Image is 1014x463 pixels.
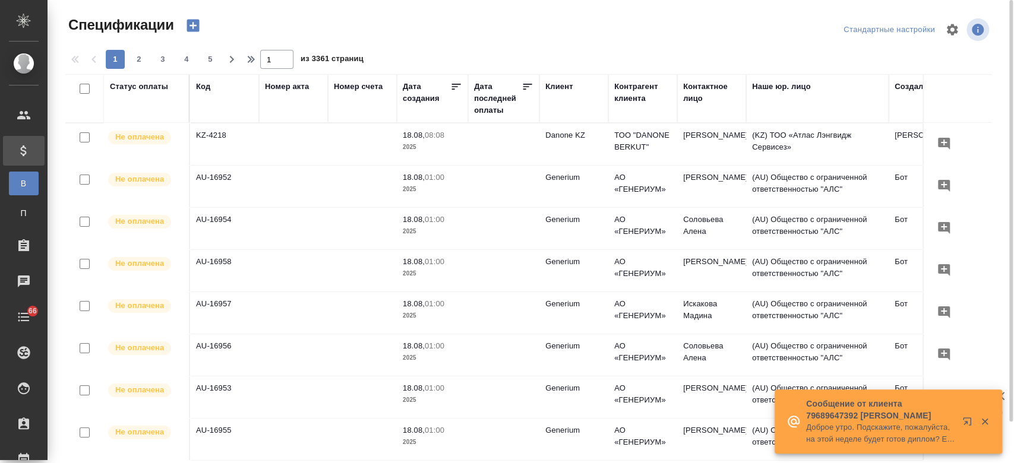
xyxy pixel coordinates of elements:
td: (AU) Общество с ограниченной ответственностью "АЛС" [746,208,889,249]
span: Спецификации [65,15,174,34]
a: П [9,201,39,225]
p: Не оплачена [115,258,164,269]
span: из 3361 страниц [301,52,364,69]
div: Код [196,81,210,93]
td: (AU) Общество с ограниченной ответственностью "АЛС" [746,334,889,376]
div: Номер счета [334,81,383,93]
p: 2025 [403,352,462,364]
p: 18.08, [403,426,425,435]
p: 01:00 [425,173,444,182]
td: Бот [889,292,958,334]
td: AU-16953 [190,376,259,418]
td: [PERSON_NAME] [677,376,746,418]
div: Создал [895,81,923,93]
td: (AU) Общество с ограниченной ответственностью "АЛС" [746,250,889,291]
button: 2 [129,50,149,69]
p: АО «ГЕНЕРИУМ» [614,424,671,448]
td: AU-16958 [190,250,259,291]
p: Не оплачена [115,426,164,438]
td: AU-16957 [190,292,259,334]
p: 18.08, [403,341,425,350]
p: Не оплачена [115,131,164,143]
p: АО «ГЕНЕРИУМ» [614,214,671,237]
p: 01:00 [425,257,444,266]
p: АО «ГЕНЕРИУМ» [614,298,671,322]
p: Generium [545,340,602,352]
td: KZ-4218 [190,123,259,165]
div: Номер акта [265,81,309,93]
div: Дата создания [403,81,450,104]
span: В [15,177,33,189]
p: Generium [545,382,602,394]
td: (AU) Общество с ограниченной ответственностью "АЛС" [746,418,889,460]
div: Контрагент клиента [614,81,671,104]
p: 2025 [403,183,462,195]
p: Не оплачена [115,215,164,227]
td: Соловьева Алена [677,334,746,376]
span: Настроить таблицу [938,15,966,44]
div: Дата последней оплаты [474,81,522,116]
div: Статус оплаты [110,81,168,93]
div: Клиент [545,81,573,93]
p: 2025 [403,141,462,153]
p: 2025 [403,226,462,237]
p: ТОО "DANONE BERKUT" [614,129,671,153]
td: (AU) Общество с ограниченной ответственностью "АЛС" [746,376,889,418]
p: 08:08 [425,131,444,139]
span: 3 [153,53,172,65]
p: АО «ГЕНЕРИУМ» [614,172,671,195]
td: (AU) Общество с ограниченной ответственностью "АЛС" [746,292,889,334]
a: В [9,172,39,195]
td: [PERSON_NAME] [677,250,746,291]
td: AU-16956 [190,334,259,376]
span: 5 [201,53,220,65]
a: 66 [3,302,45,332]
p: Не оплачена [115,300,164,312]
div: Контактное лицо [683,81,740,104]
p: 01:00 [425,299,444,308]
p: Generium [545,172,602,183]
p: Не оплачена [115,384,164,396]
td: Бот [889,166,958,207]
td: Бот [889,208,958,249]
td: Бот [889,334,958,376]
td: AU-16954 [190,208,259,249]
p: АО «ГЕНЕРИУМ» [614,382,671,406]
div: split button [841,21,938,39]
p: Сообщение от клиента 79689647392 [PERSON_NAME] [806,398,955,421]
p: 2025 [403,436,462,448]
p: 18.08, [403,215,425,224]
td: [PERSON_NAME] [677,418,746,460]
span: Посмотреть информацию [966,18,991,41]
span: П [15,207,33,219]
p: Не оплачена [115,173,164,185]
p: 18.08, [403,383,425,392]
p: 2025 [403,394,462,406]
td: [PERSON_NAME] [889,123,958,165]
p: 01:00 [425,383,444,392]
td: (KZ) ТОО «Атлас Лэнгвидж Сервисез» [746,123,889,165]
button: 3 [153,50,172,69]
p: АО «ГЕНЕРИУМ» [614,256,671,280]
p: 01:00 [425,426,444,435]
td: Соловьева Алена [677,208,746,249]
button: Открыть в новой вкладке [955,410,984,438]
td: Бот [889,376,958,418]
p: 18.08, [403,299,425,308]
button: 4 [177,50,196,69]
td: AU-16952 [190,166,259,207]
td: (AU) Общество с ограниченной ответственностью "АЛС" [746,166,889,207]
p: Generium [545,298,602,310]
p: 18.08, [403,257,425,266]
button: Закрыть [972,416,997,427]
span: 4 [177,53,196,65]
p: Доброе утро. Подскажите, пожалуйста, на этой неделе будет готов диплом? Если нет, то какого числа ор [806,421,955,445]
td: Бот [889,250,958,291]
p: 2025 [403,310,462,322]
p: Generium [545,214,602,226]
span: 2 [129,53,149,65]
p: Не оплачена [115,342,164,354]
p: 01:00 [425,215,444,224]
div: Наше юр. лицо [752,81,811,93]
td: Искакова Мадина [677,292,746,334]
